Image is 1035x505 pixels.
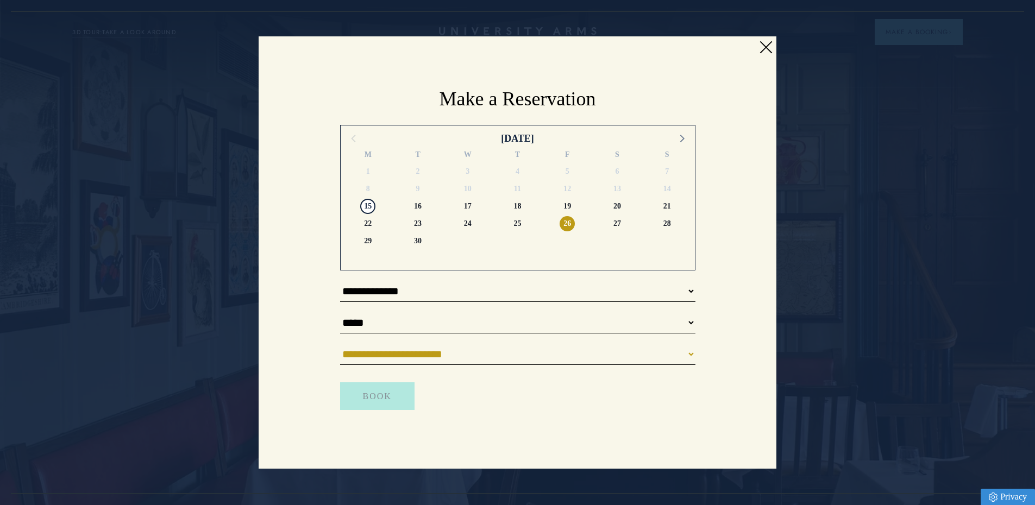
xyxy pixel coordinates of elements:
span: Tuesday 2 September 2025 [410,164,425,179]
span: Sunday 7 September 2025 [660,164,675,179]
span: Tuesday 30 September 2025 [410,233,425,249]
span: Sunday 14 September 2025 [660,181,675,197]
span: Monday 22 September 2025 [360,216,375,231]
span: Thursday 18 September 2025 [510,199,525,214]
div: T [393,149,443,163]
span: Sunday 21 September 2025 [660,199,675,214]
div: [DATE] [501,131,534,146]
div: T [493,149,543,163]
span: Saturday 13 September 2025 [610,181,625,197]
span: Thursday 25 September 2025 [510,216,525,231]
span: Wednesday 24 September 2025 [460,216,475,231]
div: S [592,149,642,163]
span: Monday 29 September 2025 [360,233,375,249]
span: Saturday 6 September 2025 [610,164,625,179]
span: Monday 1 September 2025 [360,164,375,179]
h2: Make a Reservation [340,86,695,112]
div: F [542,149,592,163]
span: Friday 5 September 2025 [560,164,575,179]
span: Tuesday 16 September 2025 [410,199,425,214]
span: Thursday 4 September 2025 [510,164,525,179]
span: Friday 19 September 2025 [560,199,575,214]
span: Wednesday 10 September 2025 [460,181,475,197]
span: Monday 8 September 2025 [360,181,375,197]
span: Friday 12 September 2025 [560,181,575,197]
span: Wednesday 17 September 2025 [460,199,475,214]
span: Thursday 11 September 2025 [510,181,525,197]
span: Friday 26 September 2025 [560,216,575,231]
span: Tuesday 23 September 2025 [410,216,425,231]
span: Saturday 20 September 2025 [610,199,625,214]
span: Tuesday 9 September 2025 [410,181,425,197]
div: S [642,149,692,163]
img: Privacy [989,493,998,502]
span: Sunday 28 September 2025 [660,216,675,231]
div: M [343,149,393,163]
a: Close [757,39,774,55]
div: W [443,149,493,163]
span: Wednesday 3 September 2025 [460,164,475,179]
span: Monday 15 September 2025 [360,199,375,214]
a: Privacy [981,489,1035,505]
span: Saturday 27 September 2025 [610,216,625,231]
